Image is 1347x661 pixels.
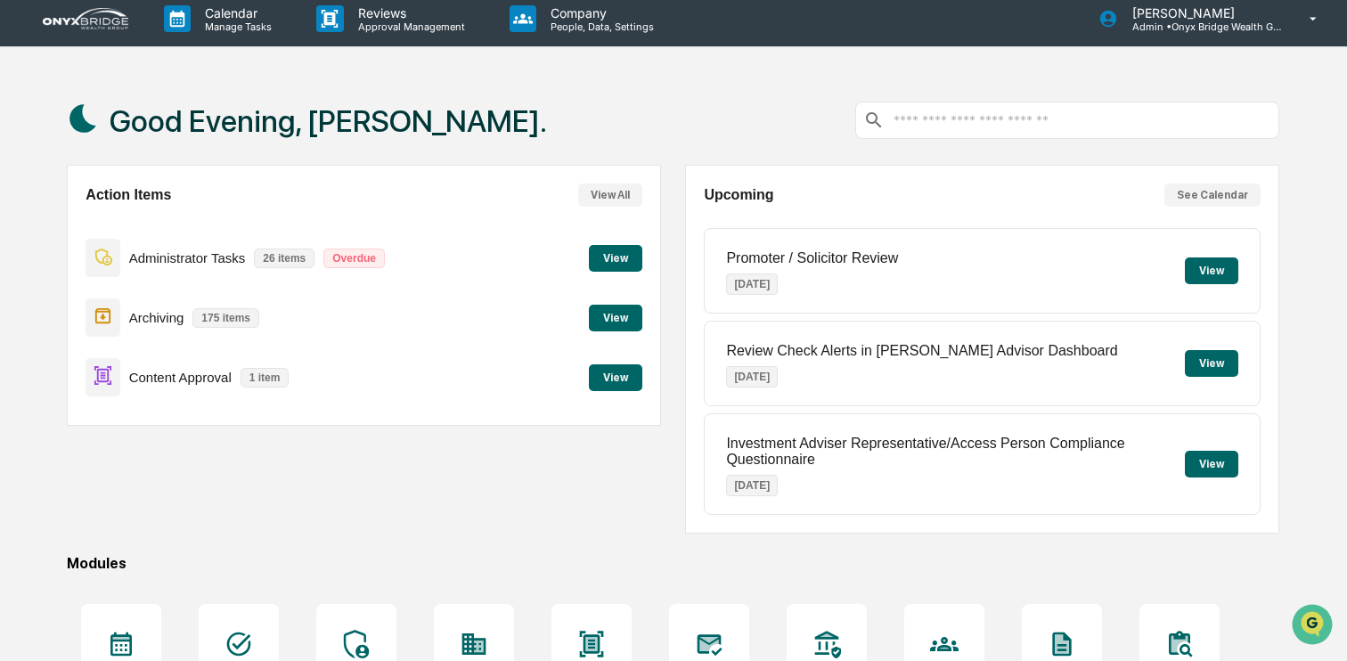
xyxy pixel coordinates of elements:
[344,5,474,20] p: Reviews
[61,136,292,154] div: Start new chat
[589,364,642,391] button: View
[589,245,642,272] button: View
[726,366,778,388] p: [DATE]
[129,226,143,241] div: 🗄️
[36,258,112,276] span: Data Lookup
[1185,350,1238,377] button: View
[61,154,225,168] div: We're available if you need us!
[726,273,778,295] p: [DATE]
[241,368,290,388] p: 1 item
[122,217,228,249] a: 🗄️Attestations
[191,20,281,33] p: Manage Tasks
[323,249,385,268] p: Overdue
[344,20,474,33] p: Approval Management
[129,310,184,325] p: Archiving
[726,475,778,496] p: [DATE]
[726,436,1185,468] p: Investment Adviser Representative/Access Person Compliance Questionnaire
[86,187,171,203] h2: Action Items
[726,250,898,266] p: Promoter / Solicitor Review
[1118,20,1284,33] p: Admin • Onyx Bridge Wealth Group LLC
[704,187,773,203] h2: Upcoming
[18,260,32,274] div: 🔎
[726,343,1117,359] p: Review Check Alerts in [PERSON_NAME] Advisor Dashboard
[192,308,259,328] p: 175 items
[536,20,663,33] p: People, Data, Settings
[1185,451,1238,477] button: View
[126,301,216,315] a: Powered byPylon
[67,555,1279,572] div: Modules
[536,5,663,20] p: Company
[578,184,642,207] button: View All
[18,37,324,66] p: How can we help?
[177,302,216,315] span: Pylon
[18,136,50,168] img: 1746055101610-c473b297-6a78-478c-a979-82029cc54cd1
[589,308,642,325] a: View
[36,224,115,242] span: Preclearance
[1290,602,1338,650] iframe: Open customer support
[1185,257,1238,284] button: View
[129,250,246,265] p: Administrator Tasks
[11,217,122,249] a: 🖐️Preclearance
[191,5,281,20] p: Calendar
[11,251,119,283] a: 🔎Data Lookup
[110,103,547,139] h1: Good Evening, [PERSON_NAME].
[589,368,642,385] a: View
[303,142,324,163] button: Start new chat
[129,370,232,385] p: Content Approval
[18,226,32,241] div: 🖐️
[254,249,314,268] p: 26 items
[589,249,642,265] a: View
[1118,5,1284,20] p: [PERSON_NAME]
[589,305,642,331] button: View
[43,8,128,29] img: logo
[1164,184,1261,207] button: See Calendar
[147,224,221,242] span: Attestations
